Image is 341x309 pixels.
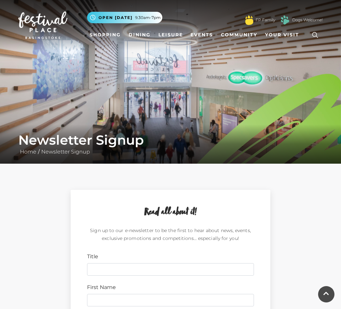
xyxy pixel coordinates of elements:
a: Newsletter Signup [40,149,92,155]
div: / [13,132,328,156]
a: FP Family [256,17,275,23]
img: Festival Place Logo [18,11,67,39]
a: Dogs Welcome! [292,17,323,23]
span: Your Visit [265,31,299,38]
a: Community [218,29,260,41]
a: Leisure [156,29,186,41]
button: Open [DATE] 9.30am-7pm [87,12,162,23]
label: Title [87,253,98,261]
a: Dining [126,29,153,41]
a: Events [188,29,216,41]
h2: Read all about it! [87,206,254,219]
span: 9.30am-7pm [135,15,161,21]
span: Open [DATE] [99,15,133,21]
p: Sign up to our e-newsletter to be the first to hear about news, events, exclusive promotions and ... [87,227,254,245]
label: First Name [87,283,116,291]
a: Shopping [87,29,123,41]
a: Home [18,149,38,155]
h1: Newsletter Signup [18,132,323,148]
a: Your Visit [262,29,305,41]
